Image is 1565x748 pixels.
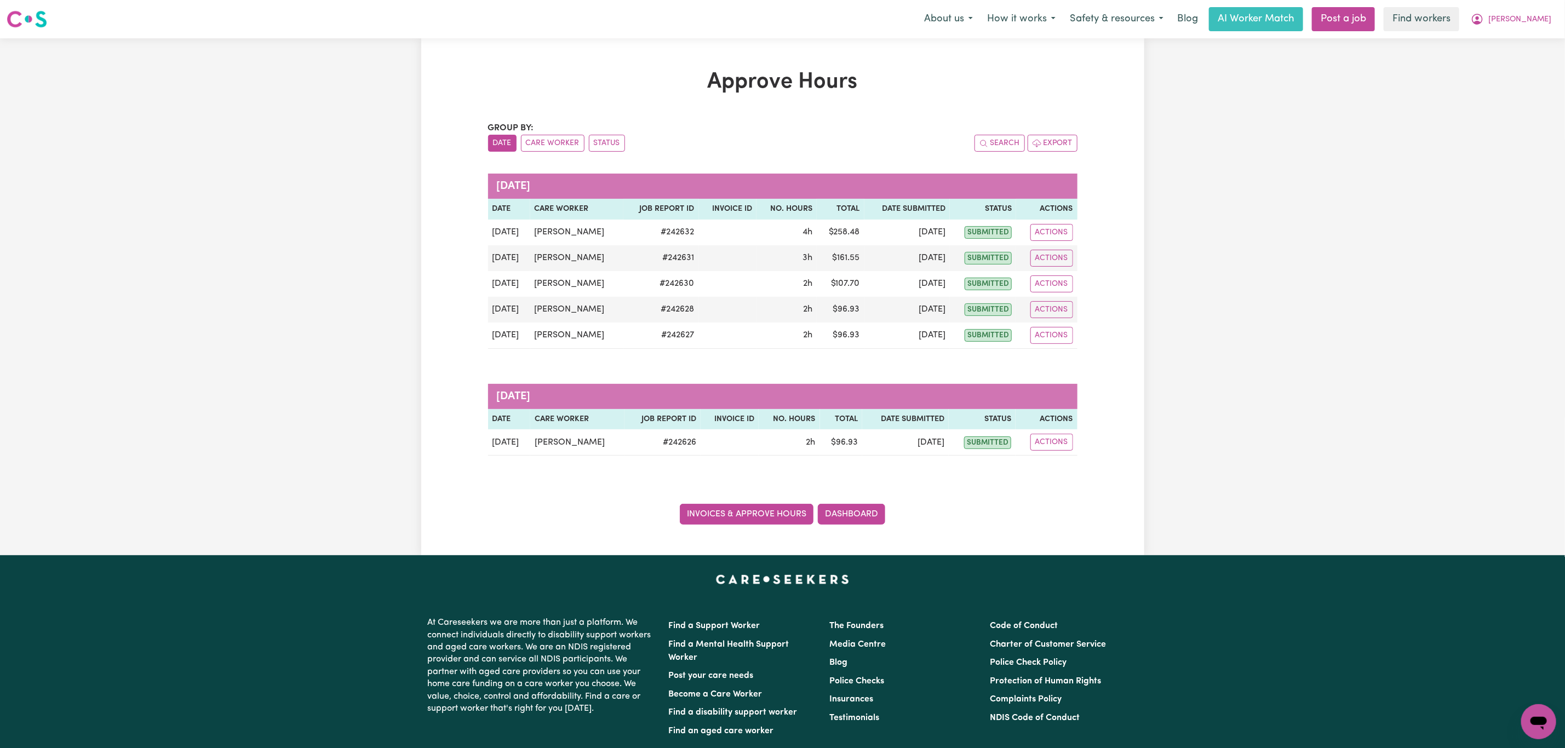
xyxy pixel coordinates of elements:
[1488,14,1551,26] span: [PERSON_NAME]
[803,331,812,340] span: 2 hours
[1016,199,1077,220] th: Actions
[1464,8,1558,31] button: My Account
[829,658,847,667] a: Blog
[623,199,698,220] th: Job Report ID
[817,199,864,220] th: Total
[965,303,1012,316] span: submitted
[623,297,698,323] td: # 242628
[965,252,1012,264] span: submitted
[530,199,624,220] th: Care worker
[669,708,798,717] a: Find a disability support worker
[530,429,624,456] td: [PERSON_NAME]
[817,220,864,245] td: $ 258.48
[820,429,863,456] td: $ 96.93
[488,174,1077,199] caption: [DATE]
[829,714,879,722] a: Testimonials
[949,409,1016,430] th: Status
[1030,434,1073,451] button: Actions
[488,220,530,245] td: [DATE]
[669,727,774,735] a: Find an aged care worker
[669,690,763,699] a: Become a Care Worker
[488,199,530,220] th: Date
[624,429,701,456] td: # 242626
[488,409,531,430] th: Date
[864,245,950,271] td: [DATE]
[1028,135,1077,152] button: Export
[623,323,698,349] td: # 242627
[530,271,624,297] td: [PERSON_NAME]
[623,271,698,297] td: # 242630
[980,8,1063,31] button: How it works
[1384,7,1459,31] a: Find workers
[488,429,531,456] td: [DATE]
[990,622,1058,630] a: Code of Conduct
[817,323,864,349] td: $ 96.93
[488,384,1077,409] caption: [DATE]
[820,409,863,430] th: Total
[716,575,849,584] a: Careseekers home page
[818,504,885,525] a: Dashboard
[974,135,1025,152] button: Search
[488,271,530,297] td: [DATE]
[990,658,1067,667] a: Police Check Policy
[817,245,864,271] td: $ 161.55
[1030,250,1073,267] button: Actions
[829,677,884,686] a: Police Checks
[990,695,1062,704] a: Complaints Policy
[1030,327,1073,344] button: Actions
[669,671,754,680] a: Post your care needs
[756,199,817,220] th: No. Hours
[965,226,1012,239] span: submitted
[488,124,534,133] span: Group by:
[1171,7,1205,31] a: Blog
[803,305,812,314] span: 2 hours
[806,438,816,447] span: 2 hours
[964,436,1011,449] span: submitted
[488,69,1077,95] h1: Approve Hours
[1030,275,1073,292] button: Actions
[817,297,864,323] td: $ 96.93
[428,612,656,719] p: At Careseekers we are more than just a platform. We connect individuals directly to disability su...
[1521,704,1556,739] iframe: Button to launch messaging window, conversation in progress
[802,254,812,262] span: 3 hours
[680,504,813,525] a: Invoices & Approve Hours
[488,323,530,349] td: [DATE]
[488,245,530,271] td: [DATE]
[624,409,701,430] th: Job Report ID
[864,271,950,297] td: [DATE]
[829,622,884,630] a: The Founders
[530,297,624,323] td: [PERSON_NAME]
[1312,7,1375,31] a: Post a job
[623,245,698,271] td: # 242631
[990,640,1106,649] a: Charter of Customer Service
[7,7,47,32] a: Careseekers logo
[1030,301,1073,318] button: Actions
[530,323,624,349] td: [PERSON_NAME]
[802,228,812,237] span: 4 hours
[1209,7,1303,31] a: AI Worker Match
[521,135,584,152] button: sort invoices by care worker
[623,220,698,245] td: # 242632
[965,278,1012,290] span: submitted
[803,279,812,288] span: 2 hours
[990,677,1101,686] a: Protection of Human Rights
[488,297,530,323] td: [DATE]
[990,714,1080,722] a: NDIS Code of Conduct
[829,640,886,649] a: Media Centre
[759,409,819,430] th: No. Hours
[488,135,517,152] button: sort invoices by date
[1063,8,1171,31] button: Safety & resources
[1016,409,1077,430] th: Actions
[699,199,756,220] th: Invoice ID
[530,409,624,430] th: Care worker
[1030,224,1073,241] button: Actions
[862,429,949,456] td: [DATE]
[669,640,789,662] a: Find a Mental Health Support Worker
[965,329,1012,342] span: submitted
[530,220,624,245] td: [PERSON_NAME]
[530,245,624,271] td: [PERSON_NAME]
[917,8,980,31] button: About us
[950,199,1016,220] th: Status
[669,622,760,630] a: Find a Support Worker
[817,271,864,297] td: $ 107.70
